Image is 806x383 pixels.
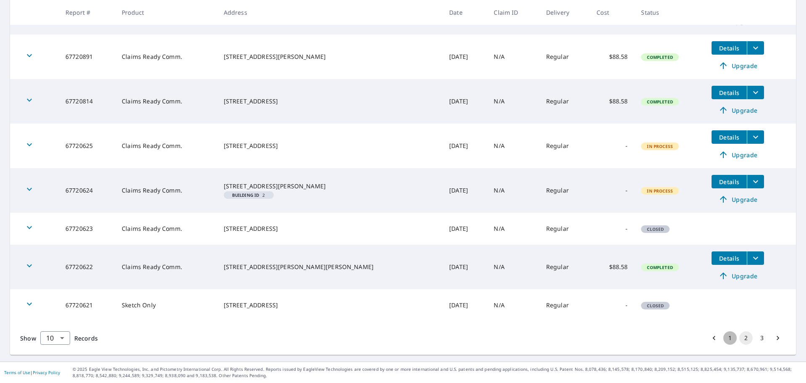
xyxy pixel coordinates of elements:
td: 67720621 [59,289,115,321]
span: Details [717,89,742,97]
td: N/A [487,168,539,213]
span: Details [717,254,742,262]
a: Privacy Policy [33,370,60,375]
td: - [590,124,634,168]
td: [DATE] [442,34,487,79]
td: N/A [487,79,539,124]
button: detailsBtn-67720624 [712,175,747,188]
td: - [590,289,634,321]
td: 67720814 [59,79,115,124]
span: 2 [227,193,270,197]
span: Completed [642,99,678,105]
td: Regular [539,124,590,168]
div: Show 10 records [40,331,70,345]
button: Go to page 1 [723,331,737,345]
span: Upgrade [717,105,759,115]
td: N/A [487,124,539,168]
a: Upgrade [712,193,764,206]
td: [DATE] [442,124,487,168]
td: Regular [539,289,590,321]
span: In Process [642,143,678,149]
span: Details [717,133,742,141]
p: | [4,370,60,375]
span: In Process [642,188,678,194]
div: [STREET_ADDRESS] [224,225,436,233]
span: Closed [642,226,669,232]
td: N/A [487,213,539,245]
td: $88.58 [590,79,634,124]
span: Details [717,178,742,186]
span: Closed [642,303,669,309]
a: Upgrade [712,269,764,283]
em: Building ID [232,193,259,197]
td: - [590,168,634,213]
span: Completed [642,54,678,60]
button: page 2 [739,331,753,345]
a: Upgrade [712,59,764,72]
td: N/A [487,289,539,321]
button: filesDropdownBtn-67720891 [747,41,764,55]
td: 67720625 [59,124,115,168]
td: Regular [539,213,590,245]
td: - [590,213,634,245]
button: Go to page 3 [755,331,769,345]
td: Claims Ready Comm. [115,168,217,213]
td: N/A [487,245,539,289]
div: [STREET_ADDRESS] [224,301,436,309]
a: Upgrade [712,103,764,117]
button: filesDropdownBtn-67720625 [747,130,764,144]
td: $88.58 [590,245,634,289]
td: Sketch Only [115,289,217,321]
td: N/A [487,34,539,79]
button: filesDropdownBtn-67720814 [747,86,764,99]
td: Regular [539,168,590,213]
div: [STREET_ADDRESS][PERSON_NAME][PERSON_NAME] [224,263,436,271]
p: © 2025 Eagle View Technologies, Inc. and Pictometry International Corp. All Rights Reserved. Repo... [73,366,802,379]
td: [DATE] [442,289,487,321]
td: 67720891 [59,34,115,79]
button: detailsBtn-67720622 [712,251,747,265]
div: [STREET_ADDRESS] [224,142,436,150]
span: Records [74,334,98,342]
span: Upgrade [717,194,759,204]
td: 67720622 [59,245,115,289]
td: Claims Ready Comm. [115,213,217,245]
div: [STREET_ADDRESS] [224,97,436,106]
button: filesDropdownBtn-67720622 [747,251,764,265]
td: Claims Ready Comm. [115,245,217,289]
td: $88.58 [590,34,634,79]
button: detailsBtn-67720814 [712,86,747,99]
span: Upgrade [717,61,759,71]
button: Go to previous page [707,331,721,345]
span: Completed [642,264,678,270]
a: Upgrade [712,148,764,161]
td: Regular [539,245,590,289]
div: 10 [40,326,70,350]
td: Regular [539,34,590,79]
div: [STREET_ADDRESS][PERSON_NAME] [224,182,436,190]
span: Details [717,44,742,52]
td: Claims Ready Comm. [115,34,217,79]
td: [DATE] [442,79,487,124]
button: detailsBtn-67720625 [712,130,747,144]
td: 67720624 [59,168,115,213]
td: Claims Ready Comm. [115,124,217,168]
button: detailsBtn-67720891 [712,41,747,55]
a: Terms of Use [4,370,30,375]
nav: pagination navigation [706,331,786,345]
span: Upgrade [717,271,759,281]
td: Claims Ready Comm. [115,79,217,124]
td: Regular [539,79,590,124]
td: [DATE] [442,213,487,245]
span: Show [20,334,36,342]
button: Go to next page [771,331,785,345]
div: [STREET_ADDRESS][PERSON_NAME] [224,53,436,61]
td: 67720623 [59,213,115,245]
td: [DATE] [442,245,487,289]
td: [DATE] [442,168,487,213]
span: Upgrade [717,150,759,160]
button: filesDropdownBtn-67720624 [747,175,764,188]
